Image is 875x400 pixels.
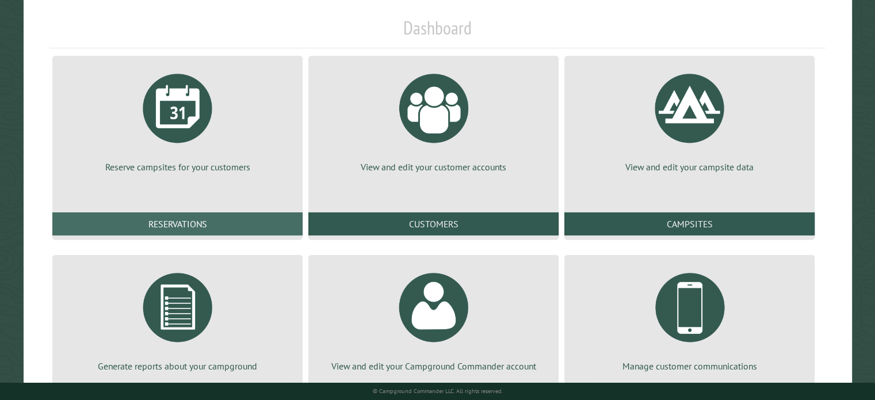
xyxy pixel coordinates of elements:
[322,360,545,372] p: View and edit your Campground Commander account
[66,264,289,372] a: Generate reports about your campground
[66,161,289,173] p: Reserve campsites for your customers
[578,360,801,372] p: Manage customer communications
[322,161,545,173] p: View and edit your customer accounts
[308,212,559,235] a: Customers
[564,212,815,235] a: Campsites
[322,65,545,173] a: View and edit your customer accounts
[66,360,289,372] p: Generate reports about your campground
[578,264,801,372] a: Manage customer communications
[52,212,303,235] a: Reservations
[322,264,545,372] a: View and edit your Campground Commander account
[578,161,801,173] p: View and edit your campsite data
[578,65,801,173] a: View and edit your campsite data
[49,17,826,48] h1: Dashboard
[66,65,289,173] a: Reserve campsites for your customers
[373,387,503,395] small: © Campground Commander LLC. All rights reserved.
